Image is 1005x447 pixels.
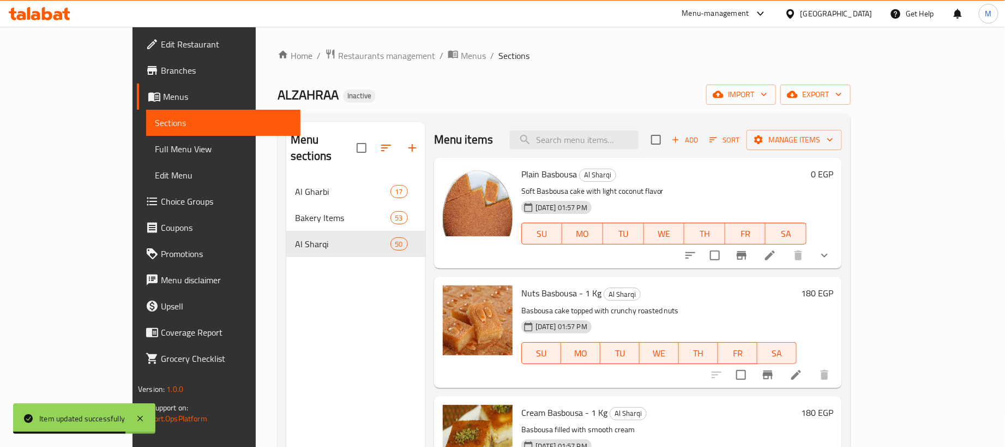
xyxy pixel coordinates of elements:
[561,342,600,364] button: MO
[390,237,408,251] div: items
[730,363,753,386] span: Select to update
[390,185,408,198] div: items
[811,362,838,388] button: delete
[645,128,667,151] span: Select section
[391,213,407,223] span: 53
[603,223,644,245] button: TU
[373,135,399,161] span: Sort sections
[440,49,443,62] li: /
[521,223,563,245] button: SU
[640,342,679,364] button: WE
[295,185,390,198] span: Al Gharbi
[295,237,390,251] span: Al Sharqi
[729,242,755,269] button: Branch-specific-item
[725,223,766,245] button: FR
[718,342,757,364] button: FR
[811,242,838,269] button: show more
[161,273,292,287] span: Menu disclaimer
[723,345,753,361] span: FR
[644,345,675,361] span: WE
[448,49,486,63] a: Menus
[565,345,596,361] span: MO
[137,267,300,293] a: Menu disclaimer
[291,132,357,164] h2: Menu sections
[338,49,435,62] span: Restaurants management
[531,202,592,213] span: [DATE] 01:57 PM
[137,319,300,345] a: Coverage Report
[610,407,646,420] span: Al Sharqi
[521,304,797,318] p: Basbousa cake topped with crunchy roasted nuts
[137,345,300,372] a: Grocery Checklist
[747,130,842,150] button: Manage items
[350,136,373,159] span: Select all sections
[610,407,647,420] div: Al Sharqi
[801,8,872,20] div: [GEOGRAPHIC_DATA]
[667,132,702,148] button: Add
[161,326,292,339] span: Coverage Report
[146,110,300,136] a: Sections
[766,223,807,245] button: SA
[670,134,700,146] span: Add
[684,223,725,245] button: TH
[286,174,425,261] nav: Menu sections
[163,90,292,103] span: Menus
[161,221,292,234] span: Coupons
[531,321,592,332] span: [DATE] 01:57 PM
[286,231,425,257] div: Al Sharqi50
[461,49,486,62] span: Menus
[521,404,607,421] span: Cream Basbousa - 1 Kg
[605,345,635,361] span: TU
[155,142,292,156] span: Full Menu View
[325,49,435,63] a: Restaurants management
[780,85,851,105] button: export
[755,362,781,388] button: Branch-specific-item
[757,342,797,364] button: SA
[526,345,557,361] span: SU
[166,382,183,396] span: 1.0.0
[295,211,390,224] div: Bakery Items
[682,7,749,20] div: Menu-management
[521,285,601,301] span: Nuts Basbousa - 1 Kg
[161,64,292,77] span: Branches
[138,401,188,415] span: Get support on:
[648,226,681,242] span: WE
[137,214,300,241] a: Coupons
[709,134,739,146] span: Sort
[146,162,300,188] a: Edit Menu
[985,8,992,20] span: M
[443,285,513,355] img: Nuts Basbousa - 1 Kg
[811,166,833,182] h6: 0 EGP
[138,412,207,426] a: Support.OpsPlatform
[703,244,726,267] span: Select to update
[286,205,425,231] div: Bakery Items53
[317,49,321,62] li: /
[715,88,767,102] span: import
[707,132,742,148] button: Sort
[677,242,703,269] button: sort-choices
[801,405,833,420] h6: 180 EGP
[763,249,777,262] a: Edit menu item
[679,342,718,364] button: TH
[702,132,747,148] span: Sort items
[521,166,577,182] span: Plain Basbousa
[155,116,292,129] span: Sections
[801,285,833,301] h6: 180 EGP
[730,226,762,242] span: FR
[138,382,165,396] span: Version:
[146,136,300,162] a: Full Menu View
[818,249,831,262] svg: Show Choices
[278,49,851,63] nav: breadcrumb
[161,300,292,313] span: Upsell
[498,49,529,62] span: Sections
[286,178,425,205] div: Al Gharbi17
[137,293,300,319] a: Upsell
[755,133,833,147] span: Manage items
[667,132,702,148] span: Add item
[604,288,641,301] div: Al Sharqi
[278,82,339,107] span: ALZAHRAA
[790,368,803,382] a: Edit menu item
[689,226,721,242] span: TH
[155,169,292,182] span: Edit Menu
